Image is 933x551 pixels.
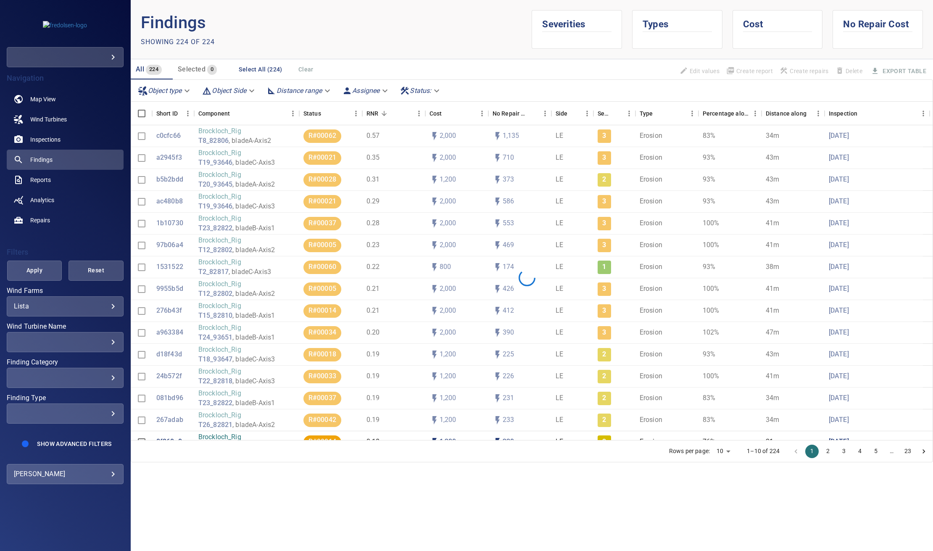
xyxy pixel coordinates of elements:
[425,102,488,125] div: Cost
[7,190,124,210] a: analytics noActive
[79,265,113,276] span: Reset
[352,87,380,95] em: Assignee
[527,108,539,119] button: Sort
[30,135,61,144] span: Inspections
[7,287,124,294] label: Wind Farms
[805,445,819,458] button: page 1
[178,65,206,73] span: Selected
[134,83,195,98] div: Object type
[917,445,930,458] button: Go to next page
[885,447,899,455] div: …
[156,437,182,447] a: 0f260a0
[339,83,393,98] div: Assignee
[212,87,246,95] em: Object Side
[749,107,762,120] button: Menu
[635,102,698,125] div: Type
[198,432,275,442] p: Brockloch_Rig
[7,47,124,67] div: fredolsen
[141,37,215,47] p: Showing 224 of 224
[321,108,333,119] button: Sort
[30,95,56,103] span: Map View
[440,437,456,447] p: 1,200
[493,102,527,125] div: Projected additional costs incurred by waiting 1 year to repair. This is a function of possible i...
[611,108,623,119] button: Sort
[148,87,182,95] em: Object type
[686,107,698,120] button: Menu
[152,102,194,125] div: Short ID
[743,11,812,32] h1: Cost
[643,11,712,32] h1: Types
[853,445,867,458] button: Go to page 4
[30,196,54,204] span: Analytics
[198,102,230,125] div: Component
[7,332,124,352] div: Wind Turbine Name
[32,437,116,451] button: Show Advanced Filters
[581,107,593,120] button: Menu
[198,83,260,98] div: Object Side
[277,87,322,95] em: Distance range
[235,62,285,77] button: Select All (224)
[812,107,825,120] button: Menu
[762,102,825,125] div: Distance along
[43,21,87,29] img: fredolsen-logo
[207,65,217,74] span: 0
[366,437,380,447] p: 0.18
[136,65,144,73] span: All
[141,10,532,35] p: Findings
[430,102,442,125] div: The base labour and equipment costs to repair the finding. Does not include the loss of productio...
[503,437,514,447] p: 220
[7,323,124,330] label: Wind Turbine Name
[30,115,67,124] span: Wind Turbines
[825,102,930,125] div: Inspection
[299,102,362,125] div: Status
[593,102,635,125] div: Severity
[366,102,378,125] div: Repair Now Ratio: The ratio of the additional incurred cost of repair in 1 year and the cost of r...
[287,107,299,120] button: Menu
[7,150,124,170] a: findings active
[194,102,299,125] div: Component
[7,395,124,401] label: Finding Type
[7,261,62,281] button: Apply
[551,102,593,125] div: Side
[476,107,488,120] button: Menu
[7,129,124,150] a: inspections noActive
[303,437,341,447] span: R#00014
[488,102,551,125] div: No Repair Cost
[703,102,749,125] div: Percentage along
[7,74,124,82] h4: Navigation
[776,64,832,78] span: Apply the latest inspection filter to create repairs
[829,437,849,447] a: [DATE]
[669,447,710,455] p: Rows per page:
[640,437,662,447] p: Erosion
[7,109,124,129] a: windturbines noActive
[713,445,733,457] div: 10
[829,102,858,125] div: Inspection
[362,102,425,125] div: RNR
[303,102,321,125] div: Status
[30,156,53,164] span: Findings
[676,64,723,78] span: Findings that are included in repair orders will not be updated
[766,102,806,125] div: Distance along
[869,445,883,458] button: Go to page 5
[7,368,124,388] div: Finding Category
[182,107,194,120] button: Menu
[539,107,551,120] button: Menu
[7,210,124,230] a: repairs noActive
[30,176,51,184] span: Reports
[542,11,611,32] h1: Severities
[556,437,563,447] p: LE
[703,437,715,447] p: 76%
[146,65,162,74] span: 224
[69,261,124,281] button: Reset
[837,445,851,458] button: Go to page 3
[917,107,930,120] button: Menu
[7,89,124,109] a: map noActive
[747,447,780,455] p: 1–10 of 224
[821,445,835,458] button: Go to page 2
[788,445,932,458] nav: pagination navigation
[378,108,390,119] button: Sort
[14,302,116,310] div: Lista
[7,170,124,190] a: reports noActive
